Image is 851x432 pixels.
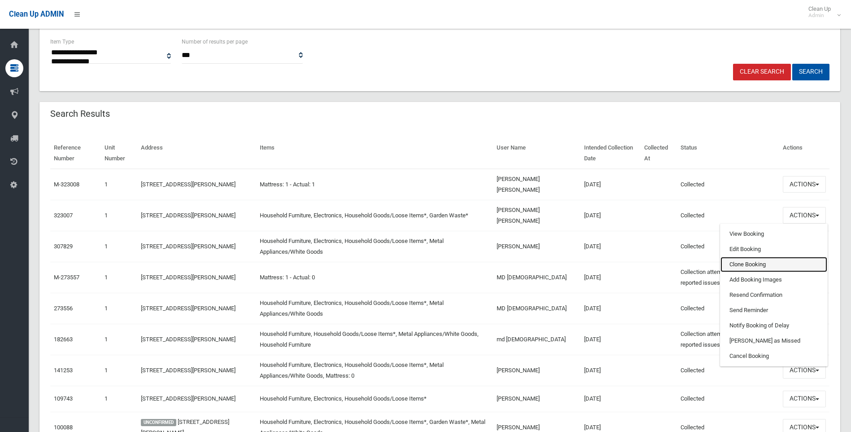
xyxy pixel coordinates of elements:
td: Collected [677,293,779,324]
td: 1 [101,169,138,200]
a: 100088 [54,424,73,431]
td: MD [DEMOGRAPHIC_DATA] [493,293,581,324]
a: M-323008 [54,181,79,188]
header: Search Results [39,105,121,123]
td: [PERSON_NAME] [493,231,581,262]
th: Reference Number [50,138,101,169]
th: Actions [779,138,829,169]
a: Send Reminder [720,303,827,318]
label: Number of results per page [182,37,248,47]
a: 182663 [54,336,73,343]
a: Add Booking Images [720,272,827,287]
td: [DATE] [580,169,641,200]
td: 1 [101,386,138,412]
td: [DATE] [580,386,641,412]
th: Unit Number [101,138,138,169]
button: Actions [783,207,826,224]
a: [STREET_ADDRESS][PERSON_NAME] [141,395,236,402]
td: Collected [677,386,779,412]
th: Collected At [641,138,677,169]
a: M-273557 [54,274,79,281]
td: Household Furniture, Electronics, Household Goods/Loose Items*, Metal Appliances/White Goods [256,293,493,324]
a: [STREET_ADDRESS][PERSON_NAME] [141,181,236,188]
a: [STREET_ADDRESS][PERSON_NAME] [141,243,236,250]
td: Household Furniture, Household Goods/Loose Items*, Metal Appliances/White Goods, Household Furniture [256,324,493,355]
td: Collection attempted but driver reported issues [677,324,779,355]
td: 1 [101,355,138,386]
td: Household Furniture, Electronics, Household Goods/Loose Items*, Garden Waste* [256,200,493,231]
a: Resend Confirmation [720,287,827,303]
td: Mattress: 1 - Actual: 0 [256,262,493,293]
td: [DATE] [580,200,641,231]
td: Household Furniture, Electronics, Household Goods/Loose Items*, Metal Appliances/White Goods [256,231,493,262]
th: User Name [493,138,581,169]
th: Items [256,138,493,169]
button: Actions [783,176,826,193]
a: View Booking [720,226,827,242]
a: 141253 [54,367,73,374]
label: Item Type [50,37,74,47]
td: Household Furniture, Electronics, Household Goods/Loose Items* [256,386,493,412]
td: [DATE] [580,324,641,355]
td: 1 [101,262,138,293]
td: 1 [101,231,138,262]
span: Clean Up [804,5,840,19]
a: 323007 [54,212,73,219]
span: Clean Up ADMIN [9,10,64,18]
small: Admin [808,12,831,19]
a: Clone Booking [720,257,827,272]
a: Notify Booking of Delay [720,318,827,333]
button: Search [792,64,829,80]
th: Status [677,138,779,169]
a: [STREET_ADDRESS][PERSON_NAME] [141,274,236,281]
td: [PERSON_NAME] [493,355,581,386]
td: Household Furniture, Electronics, Household Goods/Loose Items*, Metal Appliances/White Goods, Mat... [256,355,493,386]
td: Collected [677,355,779,386]
td: 1 [101,200,138,231]
td: [PERSON_NAME] [PERSON_NAME] [493,200,581,231]
a: [STREET_ADDRESS][PERSON_NAME] [141,336,236,343]
td: [PERSON_NAME] [493,386,581,412]
td: [DATE] [580,355,641,386]
th: Intended Collection Date [580,138,641,169]
a: [STREET_ADDRESS][PERSON_NAME] [141,305,236,312]
button: Actions [783,362,826,379]
span: UNCONFIRMED [141,419,176,426]
td: Collected [677,231,779,262]
td: Mattress: 1 - Actual: 1 [256,169,493,200]
td: Collected [677,200,779,231]
a: Cancel Booking [720,348,827,364]
a: [PERSON_NAME] as Missed [720,333,827,348]
td: 1 [101,293,138,324]
td: [PERSON_NAME] [PERSON_NAME] [493,169,581,200]
td: md [DEMOGRAPHIC_DATA] [493,324,581,355]
td: [DATE] [580,293,641,324]
th: Address [137,138,256,169]
a: Clear Search [733,64,791,80]
td: [DATE] [580,262,641,293]
td: [DATE] [580,231,641,262]
button: Actions [783,391,826,407]
td: Collected [677,169,779,200]
td: MD [DEMOGRAPHIC_DATA] [493,262,581,293]
a: Edit Booking [720,242,827,257]
a: 109743 [54,395,73,402]
a: [STREET_ADDRESS][PERSON_NAME] [141,212,236,219]
a: 273556 [54,305,73,312]
td: Collection attempted but driver reported issues [677,262,779,293]
a: 307829 [54,243,73,250]
a: [STREET_ADDRESS][PERSON_NAME] [141,367,236,374]
td: 1 [101,324,138,355]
